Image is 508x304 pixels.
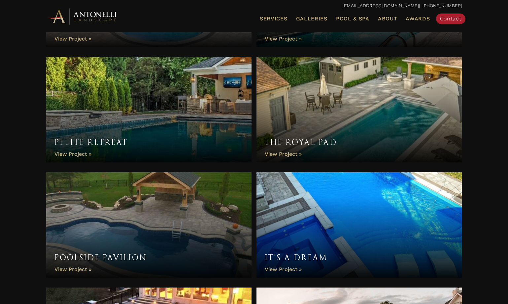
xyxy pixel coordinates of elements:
span: Awards [406,15,430,22]
a: Awards [403,14,432,23]
span: Contact [440,15,461,22]
p: | [PHONE_NUMBER] [46,2,462,10]
a: Galleries [293,14,330,23]
a: Contact [436,14,465,24]
span: Galleries [296,15,327,22]
span: About [378,16,397,21]
img: Antonelli Horizontal Logo [46,7,119,25]
a: Services [257,14,290,23]
a: About [375,14,400,23]
span: Services [260,16,288,21]
a: [EMAIL_ADDRESS][DOMAIN_NAME] [343,3,419,8]
a: Pool & Spa [333,14,372,23]
span: Pool & Spa [336,15,369,22]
